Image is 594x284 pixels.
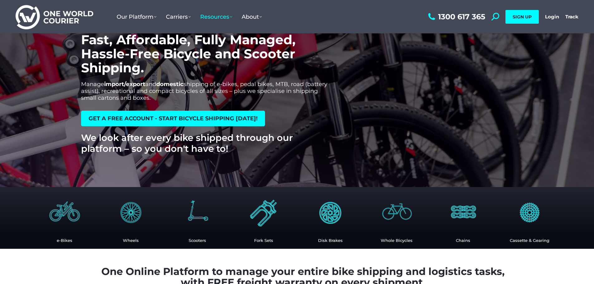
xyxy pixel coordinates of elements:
img: bicycle parts cassette icon illustrator [511,193,548,231]
h2: Disk Brakes [300,238,360,243]
span: Resources [200,13,232,20]
img: small-bicycle-icons-disc-bike [378,193,415,231]
a: get a free account - start bicycle shipping [DATE]! [81,111,265,126]
h2: We look after every bike shipped through our platform – so you don't have to! [81,132,327,154]
h2: Fork Sets [234,238,294,243]
h2: Whole Bicycles [367,238,427,243]
strong: import/export [104,81,145,88]
span: get a free account - start bicycle shipping [DATE]! [89,116,258,121]
img: small-bicycle-icons-electric-bicycle [44,191,85,233]
img: One World Courier [16,4,93,29]
img: small-bicycle-icons-disc-brake [311,193,349,231]
img: small-bicycle-icons-forks [245,193,283,231]
a: Wheels [123,238,139,243]
span: Our Platform [117,13,157,20]
a: SIGN UP [505,10,539,24]
h2: e-Bikes [34,238,94,243]
h1: Fast, Affordable, Fully Managed, Hassle-Free Bicycle and Scooter Shipping. [81,33,327,75]
span: SIGN UP [513,14,532,20]
span: About [242,13,262,20]
p: Manage and shipping of e-bikes, pedal bikes, MTB, road (battery assist), recreational and compact... [81,81,327,101]
h2: Chains [433,238,493,243]
strong: domestic [156,81,184,88]
a: Carriers [161,7,196,26]
a: Our Platform [112,7,161,26]
span: Carriers [166,13,191,20]
a: Track [565,14,578,20]
img: scooter electric or manual icon [179,193,216,231]
img: bicycle parts bicycle wheel Adobe Illustrator icon [112,193,150,231]
a: 1300 617 365 [427,13,485,21]
a: Login [545,14,559,20]
h2: Scooters [167,238,227,243]
img: bicycle parts chain linkicon illustrator [444,193,482,231]
a: About [237,7,267,26]
a: Resources [196,7,237,26]
h2: Cassette & Gearing [500,238,560,243]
